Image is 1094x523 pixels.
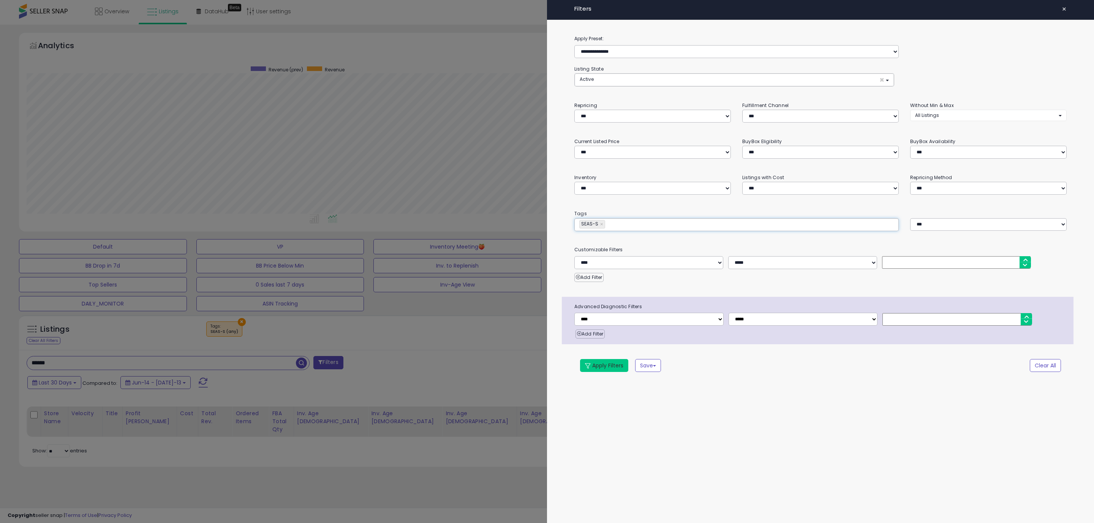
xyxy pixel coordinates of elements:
h4: Filters [574,6,1067,12]
small: Listing State [574,66,604,72]
small: Repricing Method [910,174,952,181]
small: Customizable Filters [569,246,1072,254]
small: Fulfillment Channel [742,102,789,109]
button: Add Filter [575,329,605,339]
button: Clear All [1030,359,1061,372]
span: × [1062,4,1067,14]
button: Save [635,359,661,372]
small: Current Listed Price [574,138,619,145]
small: BuyBox Eligibility [742,138,782,145]
button: All Listings [910,110,1067,121]
small: BuyBox Availability [910,138,955,145]
small: Listings with Cost [742,174,784,181]
button: Add Filter [574,273,604,282]
a: × [600,221,605,228]
span: Advanced Diagnostic Filters [569,302,1073,311]
small: Without Min & Max [910,102,954,109]
span: Active [580,76,594,82]
button: × [1059,4,1070,14]
small: Inventory [574,174,596,181]
small: Tags [569,210,1072,218]
span: SEAS-S [580,221,598,227]
button: Active × [575,74,894,86]
label: Apply Preset: [569,35,1072,43]
span: All Listings [915,112,939,118]
button: Apply Filters [580,359,628,372]
small: Repricing [574,102,597,109]
span: × [879,76,884,84]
